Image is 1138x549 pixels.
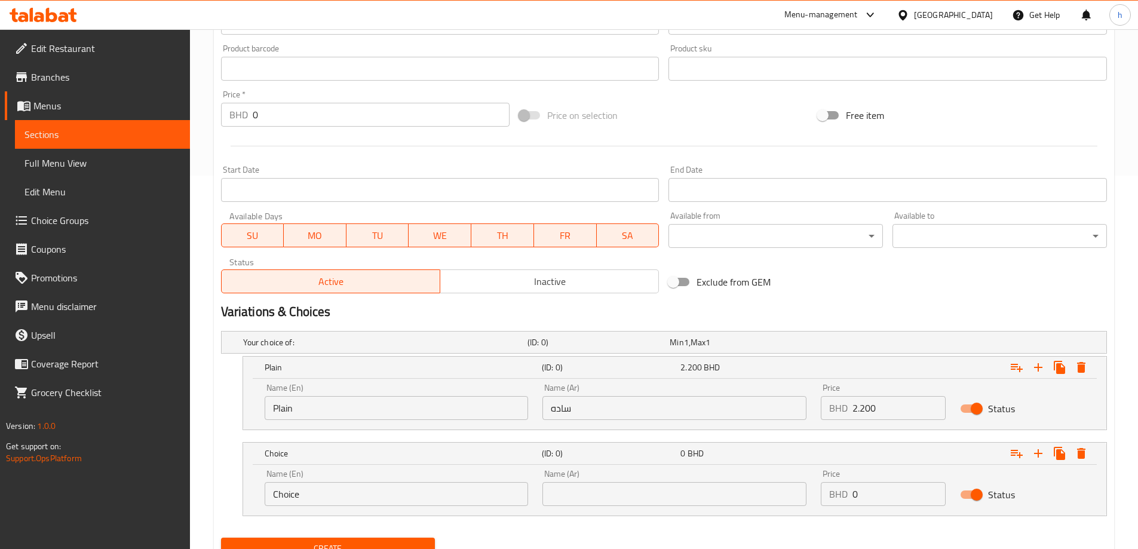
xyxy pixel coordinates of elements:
[346,223,409,247] button: TU
[5,321,190,349] a: Upsell
[1070,357,1092,378] button: Delete Plain
[226,227,280,244] span: SU
[1006,357,1027,378] button: Add choice group
[542,396,806,420] input: Enter name Ar
[265,447,537,459] h5: Choice
[6,418,35,434] span: Version:
[852,482,946,506] input: Please enter price
[31,213,180,228] span: Choice Groups
[24,185,180,199] span: Edit Menu
[1027,357,1049,378] button: Add new choice
[852,396,946,420] input: Please enter price
[5,235,190,263] a: Coupons
[6,450,82,466] a: Support.OpsPlatform
[542,361,676,373] h5: (ID: 0)
[243,443,1106,464] div: Expand
[534,223,597,247] button: FR
[988,401,1015,416] span: Status
[527,336,665,348] h5: (ID: 0)
[31,41,180,56] span: Edit Restaurant
[24,156,180,170] span: Full Menu View
[5,91,190,120] a: Menus
[265,482,529,506] input: Enter name En
[221,303,1107,321] h2: Variations & Choices
[1070,443,1092,464] button: Delete Choice
[221,57,660,81] input: Please enter product barcode
[31,70,180,84] span: Branches
[5,34,190,63] a: Edit Restaurant
[243,357,1106,378] div: Expand
[222,332,1106,353] div: Expand
[680,446,685,461] span: 0
[670,335,683,350] span: Min
[31,328,180,342] span: Upsell
[704,360,720,375] span: BHD
[5,63,190,91] a: Branches
[5,206,190,235] a: Choice Groups
[31,385,180,400] span: Grocery Checklist
[1118,8,1122,22] span: h
[542,482,806,506] input: Enter name Ar
[471,223,534,247] button: TH
[1006,443,1027,464] button: Add choice group
[351,227,404,244] span: TU
[33,99,180,113] span: Menus
[668,224,883,248] div: ​
[706,335,710,350] span: 1
[680,360,702,375] span: 2.200
[413,227,467,244] span: WE
[221,223,284,247] button: SU
[37,418,56,434] span: 1.0.0
[829,401,848,415] p: BHD
[1049,357,1070,378] button: Clone new choice
[688,446,704,461] span: BHD
[221,269,440,293] button: Active
[829,487,848,501] p: BHD
[15,149,190,177] a: Full Menu View
[265,396,529,420] input: Enter name En
[846,108,884,122] span: Free item
[5,292,190,321] a: Menu disclaimer
[5,263,190,292] a: Promotions
[784,8,858,22] div: Menu-management
[24,127,180,142] span: Sections
[1049,443,1070,464] button: Clone new choice
[229,108,248,122] p: BHD
[6,438,61,454] span: Get support on:
[265,361,537,373] h5: Plain
[597,223,660,247] button: SA
[670,336,807,348] div: ,
[684,335,689,350] span: 1
[547,108,618,122] span: Price on selection
[243,336,523,348] h5: Your choice of:
[31,271,180,285] span: Promotions
[539,227,592,244] span: FR
[691,335,706,350] span: Max
[542,447,676,459] h5: (ID: 0)
[988,487,1015,502] span: Status
[253,103,510,127] input: Please enter price
[697,275,771,289] span: Exclude from GEM
[1027,443,1049,464] button: Add new choice
[602,227,655,244] span: SA
[668,57,1107,81] input: Please enter product sku
[15,177,190,206] a: Edit Menu
[31,299,180,314] span: Menu disclaimer
[31,357,180,371] span: Coverage Report
[5,349,190,378] a: Coverage Report
[476,227,529,244] span: TH
[226,273,435,290] span: Active
[284,223,346,247] button: MO
[440,269,659,293] button: Inactive
[892,224,1107,248] div: ​
[5,378,190,407] a: Grocery Checklist
[289,227,342,244] span: MO
[409,223,471,247] button: WE
[914,8,993,22] div: [GEOGRAPHIC_DATA]
[445,273,654,290] span: Inactive
[15,120,190,149] a: Sections
[31,242,180,256] span: Coupons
